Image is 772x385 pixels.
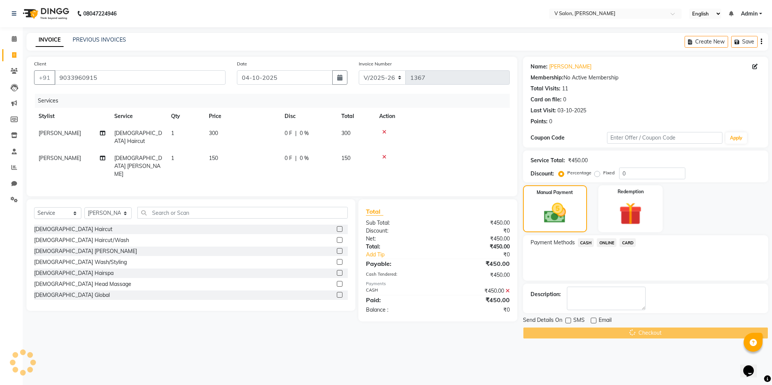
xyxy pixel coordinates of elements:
span: CASH [578,238,594,247]
label: Client [34,61,46,67]
a: PREVIOUS INVOICES [73,36,126,43]
span: 1 [171,130,174,137]
span: Email [599,316,612,326]
div: [DEMOGRAPHIC_DATA] Haircut/Wash [34,236,129,244]
label: Fixed [603,169,615,176]
div: Card on file: [531,96,562,104]
a: [PERSON_NAME] [549,63,591,71]
span: 150 [341,155,350,161]
div: Sub Total: [360,219,438,227]
button: +91 [34,70,55,85]
label: Manual Payment [537,189,573,196]
div: Total: [360,243,438,251]
span: 0 % [300,129,309,137]
div: ₹450.00 [438,287,515,295]
div: Coupon Code [531,134,607,142]
label: Percentage [567,169,591,176]
div: Net: [360,235,438,243]
div: [DEMOGRAPHIC_DATA] Wash/Styling [34,258,127,266]
div: Discount: [531,170,554,178]
div: Description: [531,290,561,298]
input: Enter Offer / Coupon Code [607,132,722,144]
div: ₹450.00 [568,157,588,165]
div: [DEMOGRAPHIC_DATA] Head Massage [34,280,131,288]
label: Date [237,61,247,67]
th: Service [110,108,167,125]
div: [DEMOGRAPHIC_DATA] Global [34,291,110,299]
span: Payment Methods [531,239,575,247]
span: 0 % [300,154,309,162]
img: logo [19,3,71,24]
div: Cash Tendered: [360,271,438,279]
div: [DEMOGRAPHIC_DATA] [PERSON_NAME] [34,247,137,255]
button: Save [731,36,758,48]
span: 300 [209,130,218,137]
div: ₹450.00 [438,243,515,251]
div: [DEMOGRAPHIC_DATA] Haircut [34,225,112,233]
span: [DEMOGRAPHIC_DATA] [PERSON_NAME] [114,155,162,177]
div: 03-10-2025 [557,107,586,115]
iframe: chat widget [740,355,764,377]
th: Disc [280,108,337,125]
div: Payments [366,281,509,287]
span: | [295,129,297,137]
span: | [295,154,297,162]
div: Membership: [531,74,563,82]
img: _gift.svg [612,200,649,228]
img: _cash.svg [537,200,573,226]
th: Stylist [34,108,110,125]
div: Last Visit: [531,107,556,115]
span: Admin [741,10,758,18]
span: CARD [619,238,636,247]
span: 0 F [285,154,292,162]
span: Total [366,208,383,216]
div: 0 [563,96,566,104]
th: Price [204,108,280,125]
div: ₹0 [438,306,515,314]
div: ₹0 [451,251,515,259]
span: [PERSON_NAME] [39,155,81,161]
div: ₹450.00 [438,259,515,268]
span: SMS [573,316,585,326]
th: Action [375,108,510,125]
button: Apply [725,132,747,144]
div: Balance : [360,306,438,314]
div: ₹450.00 [438,295,515,304]
div: [DEMOGRAPHIC_DATA] Hairspa [34,269,114,277]
div: Discount: [360,227,438,235]
span: 300 [341,130,350,137]
a: INVOICE [36,33,64,47]
button: Create New [685,36,728,48]
b: 08047224946 [83,3,117,24]
input: Search by Name/Mobile/Email/Code [54,70,226,85]
span: 150 [209,155,218,161]
span: ONLINE [597,238,616,247]
div: CASH [360,287,438,295]
div: Total Visits: [531,85,560,93]
input: Search or Scan [137,207,348,219]
label: Invoice Number [359,61,392,67]
span: 0 F [285,129,292,137]
div: ₹0 [438,227,515,235]
div: ₹450.00 [438,219,515,227]
a: Add Tip [360,251,451,259]
th: Qty [167,108,204,125]
div: Points: [531,118,548,126]
span: 1 [171,155,174,161]
span: [PERSON_NAME] [39,130,81,137]
div: ₹450.00 [438,271,515,279]
div: 11 [562,85,568,93]
div: 0 [549,118,552,126]
div: Services [35,94,515,108]
span: [DEMOGRAPHIC_DATA] Haircut [114,130,162,144]
div: Paid: [360,295,438,304]
div: ₹450.00 [438,235,515,243]
th: Total [337,108,375,125]
span: Send Details On [523,316,562,326]
div: Service Total: [531,157,565,165]
div: Payable: [360,259,438,268]
div: Name: [531,63,548,71]
div: No Active Membership [531,74,761,82]
label: Redemption [618,188,644,195]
